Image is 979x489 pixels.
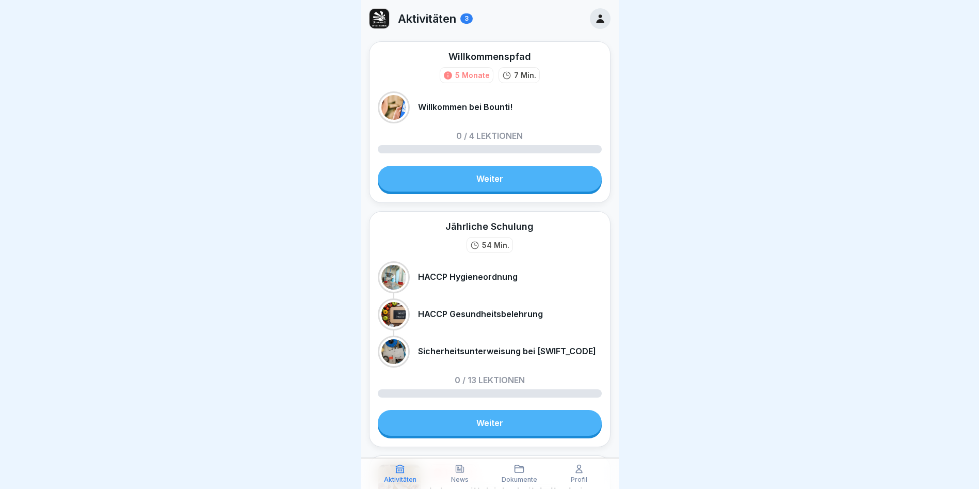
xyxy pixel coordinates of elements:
a: Weiter [378,410,602,436]
div: Willkommenspfad [448,50,531,63]
div: 5 Monate [455,70,490,81]
p: Dokumente [502,476,537,483]
p: 0 / 4 Lektionen [456,132,523,140]
p: Aktivitäten [398,12,456,25]
img: zazc8asra4ka39jdtci05bj8.png [370,9,389,28]
p: Willkommen bei Bounti! [418,102,512,112]
p: HACCP Gesundheitsbelehrung [418,309,543,319]
p: 54 Min. [482,240,509,250]
p: 0 / 13 Lektionen [455,376,525,384]
p: 7 Min. [514,70,536,81]
a: Weiter [378,166,602,192]
div: Jährliche Schulung [445,220,534,233]
p: News [451,476,469,483]
p: Sicherheitsunterweisung bei [SWIFT_CODE] [418,346,596,356]
p: Aktivitäten [384,476,416,483]
p: Profil [571,476,587,483]
p: HACCP Hygieneordnung [418,272,518,282]
div: 3 [460,13,473,24]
